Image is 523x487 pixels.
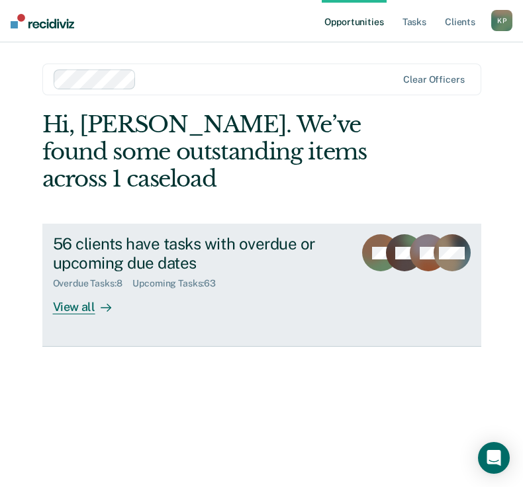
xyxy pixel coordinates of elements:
div: 56 clients have tasks with overdue or upcoming due dates [53,234,344,273]
div: Clear officers [403,74,464,85]
button: KP [491,10,512,31]
img: Recidiviz [11,14,74,28]
div: Upcoming Tasks : 63 [132,278,226,289]
div: K P [491,10,512,31]
div: Overdue Tasks : 8 [53,278,133,289]
div: Open Intercom Messenger [478,442,510,474]
div: Hi, [PERSON_NAME]. We’ve found some outstanding items across 1 caseload [42,111,393,192]
div: View all [53,289,127,315]
a: 56 clients have tasks with overdue or upcoming due datesOverdue Tasks:8Upcoming Tasks:63View all [42,224,481,347]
